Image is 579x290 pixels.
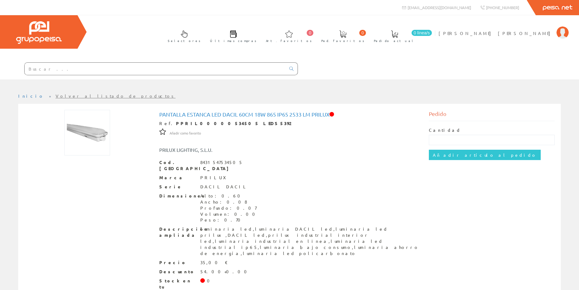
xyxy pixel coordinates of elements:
[159,193,196,199] span: Dimensiones
[159,159,196,172] span: Cod. [GEOGRAPHIC_DATA]
[486,5,519,10] span: [PHONE_NUMBER]
[170,131,201,136] span: Añadir como favorito
[359,30,366,36] span: 0
[159,269,196,275] span: Descuento
[439,30,553,36] span: [PERSON_NAME] [PERSON_NAME]
[159,226,196,238] span: Descripción ampliada
[25,63,286,75] input: Buscar ...
[266,38,312,44] span: Art. favoritos
[176,121,291,126] strong: PPRIL00000534505 LEDS5392
[429,150,541,160] input: Añadir artículo al pedido
[200,184,248,190] div: DACIL DACIL
[204,25,260,46] a: Últimas compras
[210,38,257,44] span: Últimas compras
[374,38,415,44] span: Pedido actual
[170,130,201,135] a: Añadir como favorito
[200,205,259,211] div: Profundo: 0.07
[200,260,228,266] div: 35,00 €
[200,159,243,166] div: 8431547534505
[200,193,259,199] div: Alto: 0.60
[200,211,259,217] div: Volumen: 0.00
[200,226,420,257] div: luminaria led,luminaria DACIL led,luminaria led prilux,DACIL led,prilux industrial interior led,l...
[159,111,420,117] h1: Pantalla estanca led DACIL 60cm 18w 865 IP65 2533 Lm Prilux
[168,38,201,44] span: Selectores
[200,199,259,205] div: Ancho: 0.08
[200,269,250,275] div: 54.00+0.00
[439,25,569,31] a: [PERSON_NAME] [PERSON_NAME]
[207,278,213,284] div: 0
[162,25,204,46] a: Selectores
[200,175,230,181] div: PRILUX
[159,184,196,190] span: Serie
[429,110,555,121] div: Pedido
[56,93,176,99] a: Volver al listado de productos
[408,5,471,10] span: [EMAIL_ADDRESS][DOMAIN_NAME]
[321,38,364,44] span: Ped. favoritos
[16,21,62,44] img: Grupo Peisa
[18,93,44,99] a: Inicio
[159,121,420,127] div: Ref.
[429,127,461,133] label: Cantidad
[307,30,313,36] span: 0
[64,110,110,155] img: Foto artículo Pantalla estanca led DACIL 60cm 18w 865 IP65 2533 Lm Prilux (150x150)
[159,175,196,181] span: Marca
[200,217,259,223] div: Peso: 0.70
[412,30,432,36] span: 0 línea/s
[159,260,196,266] span: Precio
[155,146,312,153] div: PRILUX LIGHTING, S.L.U.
